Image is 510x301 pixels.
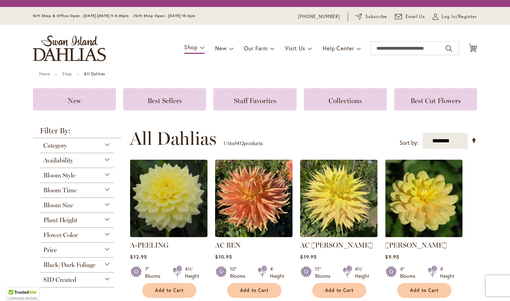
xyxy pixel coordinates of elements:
[300,253,316,260] span: $19.95
[215,44,227,52] span: New
[325,287,354,293] span: Add to Cart
[33,88,116,110] a: New
[400,266,419,279] div: 4" Blooms
[433,13,477,20] a: Log In/Register
[223,138,263,149] p: - of products
[7,288,39,301] div: TrustedSite Certified
[185,266,199,279] div: 4½' Height
[43,172,75,179] span: Bloom Style
[62,71,72,76] a: Shop
[227,140,232,147] span: 16
[230,266,249,279] div: 10" Blooms
[397,283,451,298] button: Add to Cart
[406,13,425,20] span: Email Us
[385,241,447,249] a: [PERSON_NAME]
[270,266,284,279] div: 4' Height
[145,266,164,279] div: 7" Blooms
[43,216,77,224] span: Plant Height
[33,14,135,18] span: Gift Shop & Office Open - [DATE]-[DATE] 9-4:30pm /
[304,88,387,110] a: Collections
[43,246,57,254] span: Price
[446,43,452,54] button: Search
[237,140,244,147] span: 412
[385,253,399,260] span: $9.95
[130,241,169,249] a: A-PEELING
[213,88,296,110] a: Staff Favorites
[329,97,362,105] span: Collections
[440,266,454,279] div: 4' Height
[43,276,76,284] span: SID Created
[285,44,305,52] span: Visit Us
[135,14,195,18] span: Gift Shop Open - [DATE] 10-3pm
[43,157,73,164] span: Availability
[298,13,340,20] a: [PHONE_NUMBER]
[130,160,207,237] img: A-Peeling
[315,266,334,279] div: 11" Blooms
[394,88,477,110] a: Best Cut Flowers
[84,71,105,76] strong: All Dahlias
[355,266,369,279] div: 4½' Height
[147,97,182,105] span: Best Sellers
[68,97,81,105] span: New
[130,128,216,149] span: All Dahlias
[244,44,267,52] span: Our Farm
[33,127,121,138] strong: Filter By:
[400,136,418,149] label: Sort by:
[385,160,462,237] img: AHOY MATEY
[43,231,78,239] span: Flower Color
[442,13,477,20] span: Log In/Register
[155,287,184,293] span: Add to Cart
[130,232,207,239] a: A-Peeling
[39,71,50,76] a: Home
[410,287,439,293] span: Add to Cart
[395,13,425,20] a: Email Us
[300,160,377,237] img: AC Jeri
[312,283,366,298] button: Add to Cart
[215,160,292,237] img: AC BEN
[184,43,198,51] span: Shop
[356,13,387,20] a: Subscribe
[234,97,277,105] span: Staff Favorites
[43,186,77,194] span: Bloom Time
[227,283,281,298] button: Add to Cart
[300,232,377,239] a: AC Jeri
[300,241,373,249] a: AC [PERSON_NAME]
[123,88,206,110] a: Best Sellers
[385,232,462,239] a: AHOY MATEY
[223,140,226,147] span: 1
[43,261,95,269] span: Black/Dark Foliage
[323,44,354,52] span: Help Center
[240,287,269,293] span: Add to Cart
[215,241,241,249] a: AC BEN
[130,253,147,260] span: $12.95
[33,35,106,61] a: store logo
[142,283,196,298] button: Add to Cart
[215,253,232,260] span: $10.95
[365,13,387,20] span: Subscribe
[410,97,461,105] span: Best Cut Flowers
[43,201,73,209] span: Bloom Size
[215,232,292,239] a: AC BEN
[43,142,67,149] span: Category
